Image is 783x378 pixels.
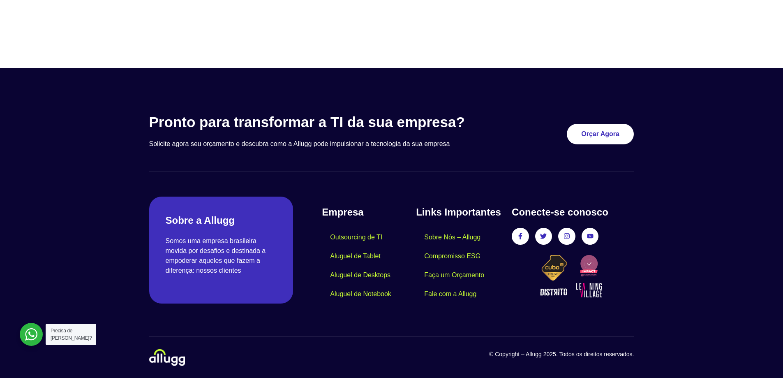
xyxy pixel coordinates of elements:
span: Precisa de [PERSON_NAME]? [51,328,92,341]
nav: Menu [322,228,416,304]
h4: Empresa [322,205,416,220]
iframe: Chat Widget [742,339,783,378]
a: Fale com a Allugg [416,285,485,304]
div: Widget de chat [742,339,783,378]
p: Solicite agora seu orçamento e descubra como a Allugg pode impulsionar a tecnologia da sua empresa [149,139,503,149]
h4: Links Importantes [416,205,504,220]
a: Aluguel de Notebook [322,285,400,304]
h2: Sobre a Allugg [166,213,277,228]
nav: Menu [416,228,504,304]
p: © Copyright – Allugg 2025. Todos os direitos reservados. [392,350,634,359]
h3: Pronto para transformar a TI da sua empresa? [149,114,503,131]
a: Aluguel de Tablet [322,247,388,266]
p: Somos uma empresa brasileira movida por desafios e destinada a empoderar aqueles que fazem a dife... [166,236,277,276]
img: locacao-de-equipamentos-allugg-logo [149,349,185,366]
a: Aluguel de Desktops [322,266,399,285]
h4: Conecte-se conosco [512,205,634,220]
a: Orçar Agora [567,124,634,144]
a: Compromisso ESG [416,247,489,266]
a: Sobre Nós – Allugg [416,228,489,247]
a: Outsourcing de TI [322,228,390,247]
a: Faça um Orçamento [416,266,492,285]
span: Orçar Agora [581,131,619,137]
